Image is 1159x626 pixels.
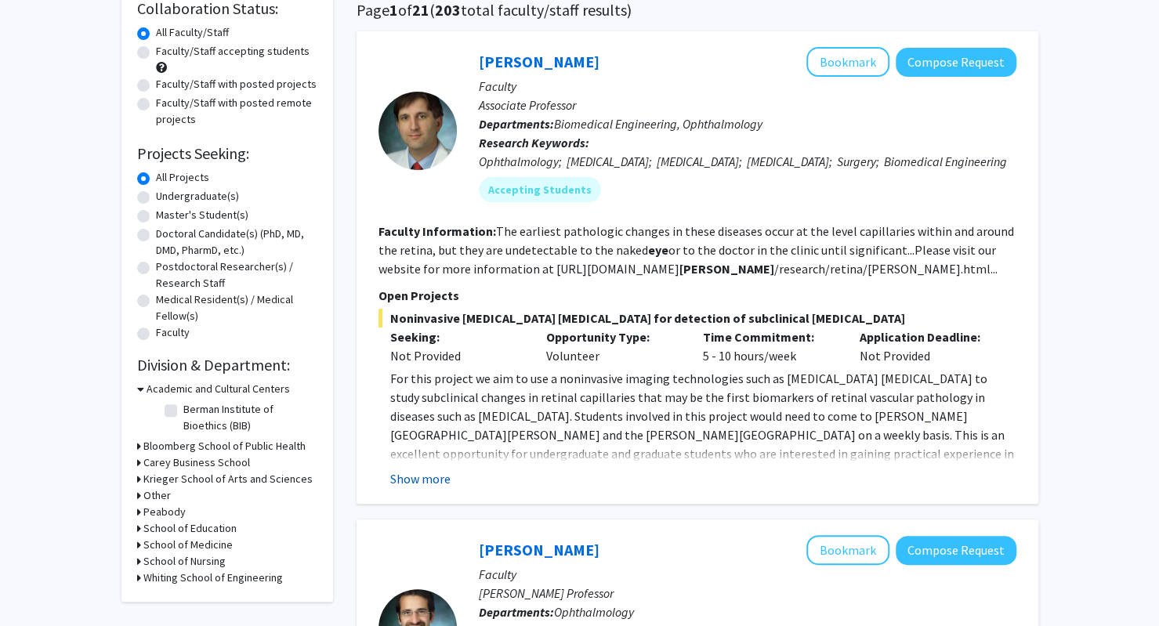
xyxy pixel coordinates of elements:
b: Faculty Information: [378,223,496,239]
h1: Page of ( total faculty/staff results) [357,1,1038,20]
label: All Faculty/Staff [156,24,229,41]
p: Faculty [479,77,1016,96]
h3: Bloomberg School of Public Health [143,438,306,454]
b: eye [648,242,668,258]
p: Associate Professor [479,96,1016,114]
h3: Other [143,487,171,504]
b: Research Keywords: [479,135,589,150]
label: Berman Institute of Bioethics (BIB) [183,401,313,434]
span: Biomedical Engineering, Ophthalmology [554,116,762,132]
h3: School of Medicine [143,537,233,553]
h3: Academic and Cultural Centers [147,381,290,397]
label: Faculty/Staff with posted remote projects [156,95,317,128]
label: Faculty/Staff with posted projects [156,76,317,92]
h3: School of Nursing [143,553,226,570]
label: Doctoral Candidate(s) (PhD, MD, DMD, PharmD, etc.) [156,226,317,259]
span: Ophthalmology [554,604,634,620]
a: [PERSON_NAME] [479,540,599,559]
h3: Whiting School of Engineering [143,570,283,586]
label: Postdoctoral Researcher(s) / Research Staff [156,259,317,291]
label: Master's Student(s) [156,207,248,223]
p: Faculty [479,565,1016,584]
div: Not Provided [848,327,1005,365]
p: Opportunity Type: [546,327,679,346]
b: Departments: [479,604,554,620]
b: [PERSON_NAME] [679,261,774,277]
p: Seeking: [390,327,523,346]
h2: Division & Department: [137,356,317,375]
h2: Projects Seeking: [137,144,317,163]
button: Compose Request to Amir Kashani [896,48,1016,77]
div: 5 - 10 hours/week [691,327,848,365]
div: Ophthalmology; [MEDICAL_DATA]; [MEDICAL_DATA]; [MEDICAL_DATA]; Surgery; Biomedical Engineering [479,152,1016,171]
div: Not Provided [390,346,523,365]
div: Volunteer [534,327,691,365]
label: Faculty [156,324,190,341]
p: For this project we aim to use a noninvasive imaging technologies such as [MEDICAL_DATA] [MEDICAL... [390,369,1016,482]
h3: Peabody [143,504,186,520]
button: Add Amir Kashani to Bookmarks [806,47,889,77]
p: Application Deadline: [860,327,993,346]
button: Add Yannis Paulus to Bookmarks [806,535,889,565]
a: [PERSON_NAME] [479,52,599,71]
button: Show more [390,469,451,488]
label: Undergraduate(s) [156,188,239,204]
h3: Carey Business School [143,454,250,471]
p: Open Projects [378,286,1016,305]
mat-chip: Accepting Students [479,177,601,202]
label: All Projects [156,169,209,186]
button: Compose Request to Yannis Paulus [896,536,1016,565]
label: Faculty/Staff accepting students [156,43,310,60]
p: [PERSON_NAME] Professor [479,584,1016,602]
iframe: Chat [12,555,67,614]
p: Time Commitment: [703,327,836,346]
span: Noninvasive [MEDICAL_DATA] [MEDICAL_DATA] for detection of subclinical [MEDICAL_DATA] [378,309,1016,327]
h3: School of Education [143,520,237,537]
b: Departments: [479,116,554,132]
h3: Krieger School of Arts and Sciences [143,471,313,487]
fg-read-more: The earliest pathologic changes in these diseases occur at the level capillaries within and aroun... [378,223,1014,277]
label: Medical Resident(s) / Medical Fellow(s) [156,291,317,324]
